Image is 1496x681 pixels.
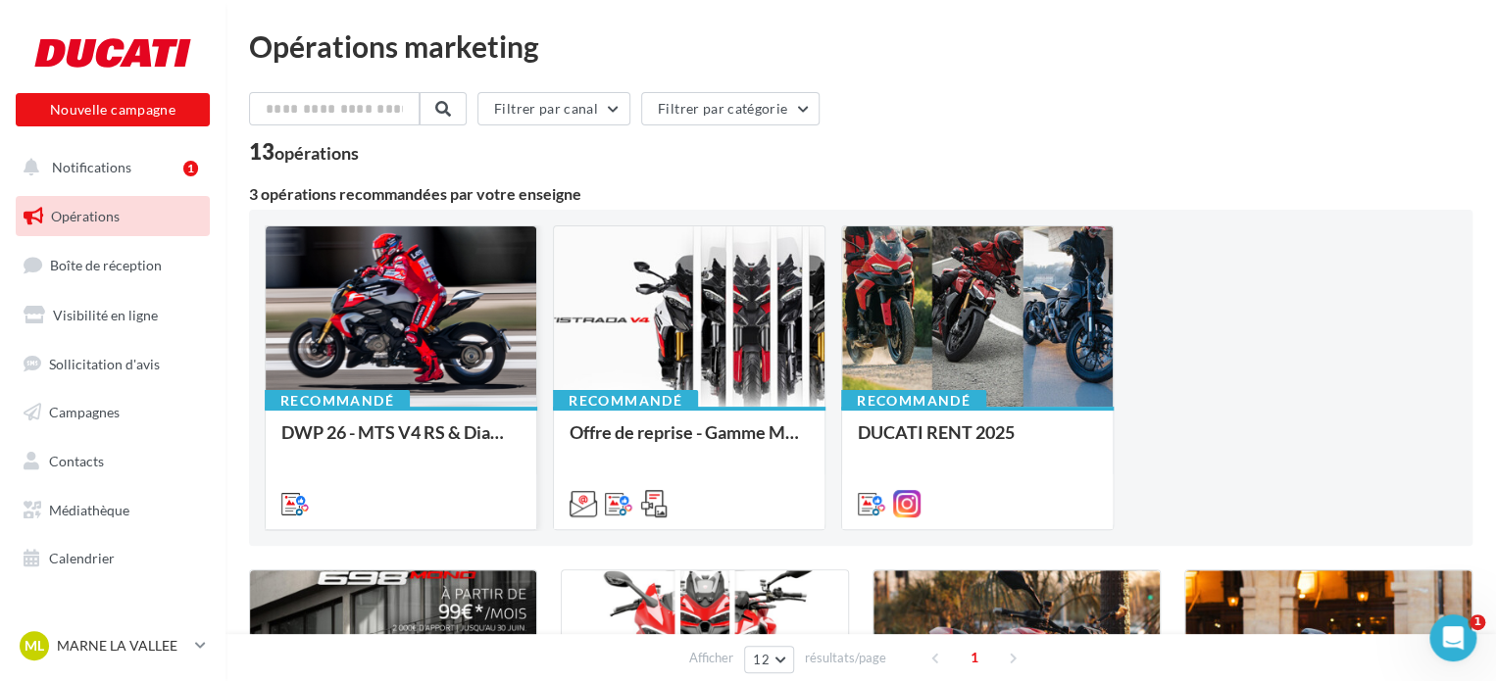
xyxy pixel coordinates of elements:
button: Nouvelle campagne [16,93,210,126]
span: ML [25,636,44,656]
a: Sollicitation d'avis [12,344,214,385]
span: Boîte de réception [50,257,162,273]
div: Recommandé [841,390,986,412]
div: Opérations marketing [249,31,1472,61]
span: Sollicitation d'avis [49,355,160,371]
span: 12 [753,652,770,667]
a: Campagnes [12,392,214,433]
span: Visibilité en ligne [53,307,158,323]
a: Contacts [12,441,214,482]
span: 1 [959,642,990,673]
div: 3 opérations recommandées par votre enseigne [249,186,1472,202]
div: Recommandé [265,390,410,412]
span: Afficher [689,649,733,667]
div: 1 [183,161,198,176]
button: Filtrer par canal [477,92,630,125]
div: 13 [249,141,359,163]
span: Notifications [52,159,131,175]
iframe: Intercom live chat [1429,614,1476,661]
p: MARNE LA VALLEE [57,636,187,656]
a: Calendrier [12,538,214,579]
button: Filtrer par catégorie [641,92,820,125]
a: Opérations [12,196,214,237]
span: 1 [1470,614,1485,630]
div: DUCATI RENT 2025 [858,422,1097,462]
span: Médiathèque [49,502,129,518]
a: Boîte de réception [12,244,214,286]
span: résultats/page [805,649,886,667]
div: Offre de reprise - Gamme MTS V4 [570,422,809,462]
a: ML MARNE LA VALLEE [16,627,210,664]
button: Notifications 1 [12,147,206,188]
div: DWP 26 - MTS V4 RS & Diavel V4 RS [281,422,521,462]
a: Visibilité en ligne [12,295,214,336]
div: Recommandé [553,390,698,412]
span: Opérations [51,208,120,224]
span: Contacts [49,453,104,469]
div: opérations [274,144,359,162]
button: 12 [744,646,794,673]
span: Campagnes [49,404,120,420]
a: Médiathèque [12,490,214,531]
span: Calendrier [49,550,115,566]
